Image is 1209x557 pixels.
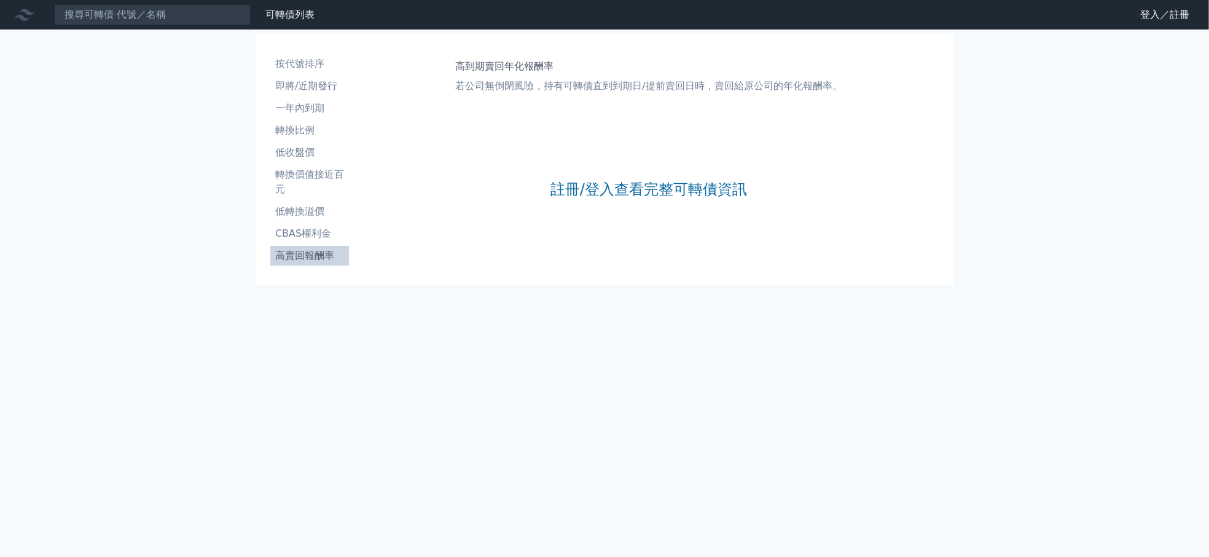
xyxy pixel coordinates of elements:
[270,145,349,160] li: 低收盤價
[455,59,842,74] h1: 高到期賣回年化報酬率
[270,226,349,241] li: CBAS權利金
[270,167,349,197] li: 轉換價值接近百元
[270,98,349,118] a: 一年內到期
[270,224,349,243] a: CBAS權利金
[1130,5,1199,25] a: 登入／註冊
[270,246,349,266] a: 高賣回報酬率
[270,101,349,116] li: 一年內到期
[550,180,747,199] a: 註冊/登入查看完整可轉債資訊
[270,204,349,219] li: 低轉換溢價
[270,165,349,199] a: 轉換價值接近百元
[54,4,251,25] input: 搜尋可轉債 代號／名稱
[270,248,349,263] li: 高賣回報酬率
[270,57,349,71] li: 按代號排序
[270,120,349,140] a: 轉換比例
[270,79,349,93] li: 即將/近期發行
[455,79,842,93] p: 若公司無倒閉風險，持有可轉債直到到期日/提前賣回日時，賣回給原公司的年化報酬率。
[270,76,349,96] a: 即將/近期發行
[270,123,349,138] li: 轉換比例
[270,54,349,74] a: 按代號排序
[265,9,315,20] a: 可轉債列表
[270,143,349,162] a: 低收盤價
[270,202,349,221] a: 低轉換溢價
